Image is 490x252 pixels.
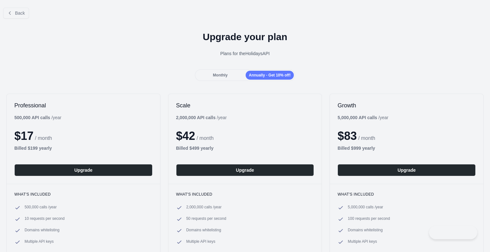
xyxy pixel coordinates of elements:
b: 5,000,000 API calls [338,115,377,120]
div: / year [176,114,227,121]
span: $ 42 [176,129,195,142]
div: / year [338,114,388,121]
b: 2,000,000 API calls [176,115,216,120]
h2: Growth [338,102,476,109]
h2: Scale [176,102,314,109]
iframe: Toggle Customer Support [429,226,477,239]
span: $ 83 [338,129,357,142]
